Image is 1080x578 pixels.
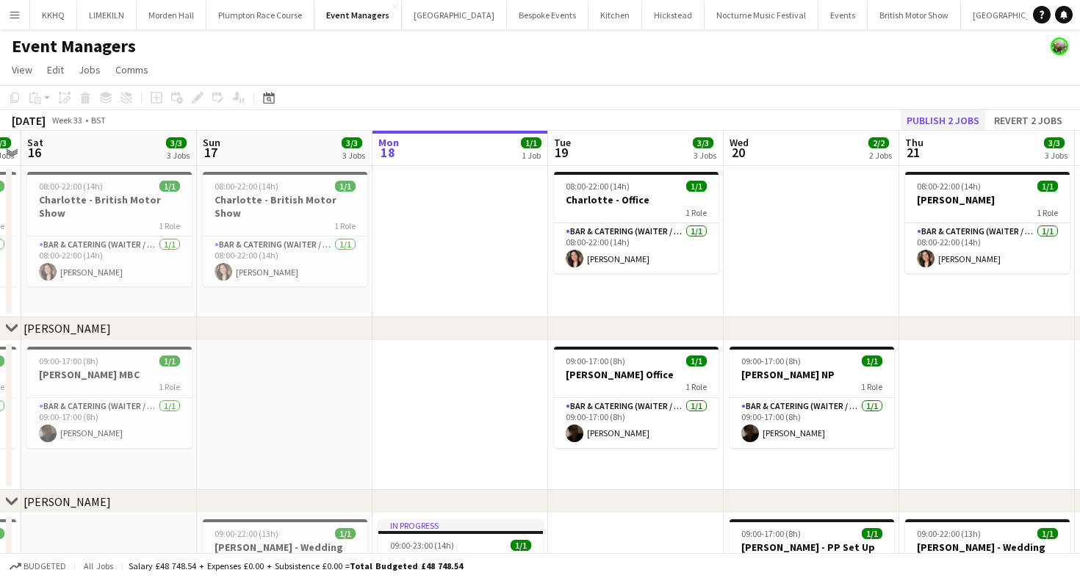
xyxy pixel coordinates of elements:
h3: [PERSON_NAME] Office [554,368,719,381]
span: 1 Role [334,220,356,231]
span: 1/1 [1037,181,1058,192]
span: 1/1 [335,528,356,539]
span: Thu [905,136,924,149]
span: All jobs [81,560,116,571]
app-user-avatar: Staffing Manager [1051,37,1068,55]
app-job-card: 09:00-17:00 (8h)1/1[PERSON_NAME] Office1 RoleBar & Catering (Waiter / waitress)1/109:00-17:00 (8h... [554,347,719,448]
app-job-card: 08:00-22:00 (14h)1/1Charlotte - British Motor Show1 RoleBar & Catering (Waiter / waitress)1/108:0... [27,172,192,286]
h3: [PERSON_NAME] [905,193,1070,206]
span: 1 Role [685,381,707,392]
a: View [6,60,38,79]
span: 3/3 [693,137,713,148]
span: 09:00-17:00 (8h) [566,355,625,366]
a: Comms [109,60,154,79]
h3: Charlotte - British Motor Show [203,193,367,220]
button: [GEOGRAPHIC_DATA] [961,1,1066,29]
span: 1 Role [685,207,707,218]
span: 09:00-17:00 (8h) [741,528,801,539]
span: 18 [376,144,399,161]
div: 3 Jobs [342,150,365,161]
span: 1/1 [686,355,707,366]
span: 1/1 [686,181,707,192]
app-card-role: Bar & Catering (Waiter / waitress)1/109:00-17:00 (8h)[PERSON_NAME] [27,398,192,448]
span: 1/1 [159,355,180,366]
span: 1/1 [159,181,180,192]
button: Bespoke Events [507,1,588,29]
button: Kitchen [588,1,642,29]
button: Event Managers [314,1,402,29]
div: [PERSON_NAME] [24,321,111,336]
h3: [PERSON_NAME] MBC [27,368,192,381]
button: [GEOGRAPHIC_DATA] [402,1,507,29]
span: 09:00-23:00 (14h) [390,540,454,551]
span: 1/1 [862,528,882,539]
h3: [PERSON_NAME] - PP Set Up [730,541,894,554]
span: Wed [730,136,749,149]
button: Events [818,1,868,29]
div: BST [91,115,106,126]
h3: [PERSON_NAME] NP [730,368,894,381]
span: 08:00-22:00 (14h) [917,181,981,192]
app-job-card: 08:00-22:00 (14h)1/1Charlotte - Office1 RoleBar & Catering (Waiter / waitress)1/108:00-22:00 (14h... [554,172,719,273]
a: Edit [41,60,70,79]
app-job-card: 09:00-17:00 (8h)1/1[PERSON_NAME] NP1 RoleBar & Catering (Waiter / waitress)1/109:00-17:00 (8h)[PE... [730,347,894,448]
span: 19 [552,144,571,161]
app-job-card: 08:00-22:00 (14h)1/1[PERSON_NAME]1 RoleBar & Catering (Waiter / waitress)1/108:00-22:00 (14h)[PER... [905,172,1070,273]
span: Sat [27,136,43,149]
button: KKHQ [30,1,77,29]
app-card-role: Bar & Catering (Waiter / waitress)1/108:00-22:00 (14h)[PERSON_NAME] [554,223,719,273]
span: 16 [25,144,43,161]
app-job-card: 09:00-17:00 (8h)1/1[PERSON_NAME] MBC1 RoleBar & Catering (Waiter / waitress)1/109:00-17:00 (8h)[P... [27,347,192,448]
button: LIMEKILN [77,1,137,29]
h1: Event Managers [12,35,136,57]
span: 1 Role [159,381,180,392]
span: 3/3 [1044,137,1065,148]
span: 1 Role [1037,207,1058,218]
span: 17 [201,144,220,161]
h3: Charlotte - British Motor Show [27,193,192,220]
button: British Motor Show [868,1,961,29]
div: [DATE] [12,113,46,128]
app-card-role: Bar & Catering (Waiter / waitress)1/108:00-22:00 (14h)[PERSON_NAME] [27,236,192,286]
button: Hickstead [642,1,705,29]
h3: [PERSON_NAME] - Wedding LIMEKILN [203,541,367,567]
button: Revert 2 jobs [988,111,1068,130]
app-job-card: 08:00-22:00 (14h)1/1Charlotte - British Motor Show1 RoleBar & Catering (Waiter / waitress)1/108:0... [203,172,367,286]
span: 1/1 [511,540,531,551]
span: 3/3 [166,137,187,148]
div: 3 Jobs [694,150,716,161]
span: Edit [47,63,64,76]
span: 1/1 [1037,528,1058,539]
span: Mon [378,136,399,149]
a: Jobs [73,60,107,79]
span: 08:00-22:00 (14h) [215,181,278,192]
app-card-role: Bar & Catering (Waiter / waitress)1/108:00-22:00 (14h)[PERSON_NAME] [203,236,367,286]
span: 09:00-17:00 (8h) [741,355,801,366]
span: 20 [727,144,749,161]
button: Plumpton Race Course [206,1,314,29]
span: 09:00-17:00 (8h) [39,355,98,366]
span: Budgeted [24,561,66,571]
span: View [12,63,32,76]
app-card-role: Bar & Catering (Waiter / waitress)1/109:00-17:00 (8h)[PERSON_NAME] [554,398,719,448]
span: 09:00-22:00 (13h) [215,528,278,539]
div: 2 Jobs [869,150,892,161]
span: 1 Role [861,381,882,392]
span: 1/1 [521,137,541,148]
span: 08:00-22:00 (14h) [39,181,103,192]
span: 2/2 [868,137,889,148]
div: In progress [378,519,543,531]
span: Jobs [79,63,101,76]
span: Tue [554,136,571,149]
span: 1 Role [159,220,180,231]
button: Nocturne Music Festival [705,1,818,29]
span: Sun [203,136,220,149]
span: Week 33 [48,115,85,126]
app-card-role: Bar & Catering (Waiter / waitress)1/108:00-22:00 (14h)[PERSON_NAME] [905,223,1070,273]
div: 3 Jobs [1045,150,1068,161]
